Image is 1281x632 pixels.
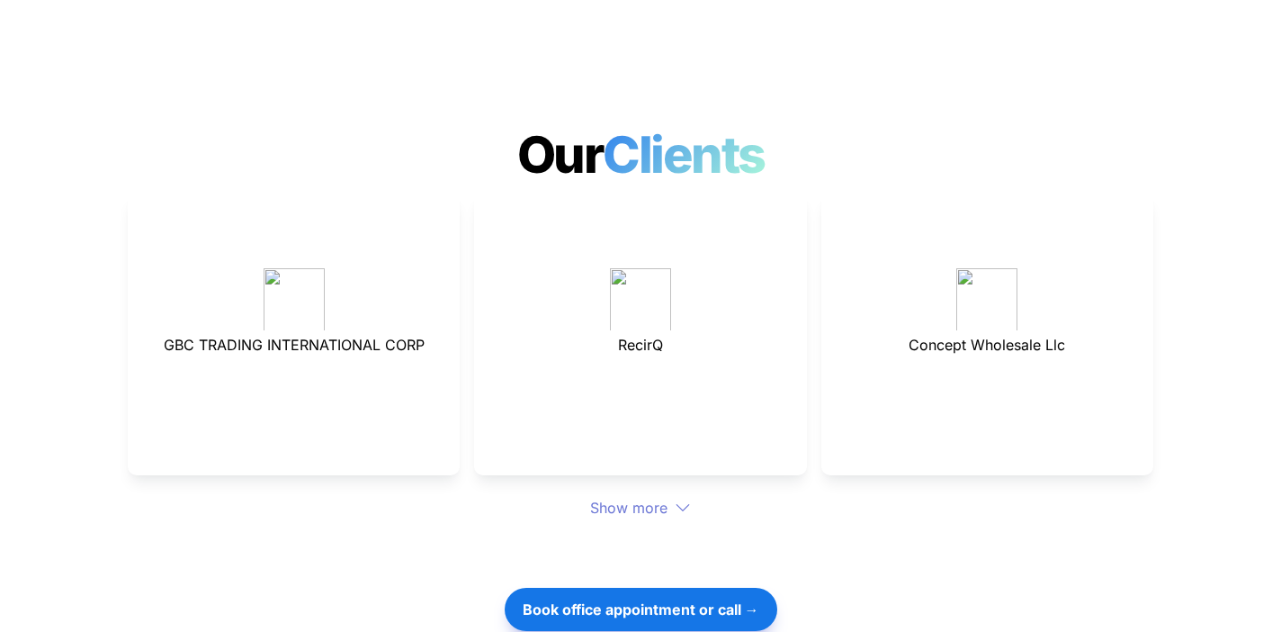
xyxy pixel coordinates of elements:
span: RecirQ [618,336,663,354]
span: Concept Wholesale Llc [909,336,1065,354]
span: Our [517,124,604,185]
div: Show more [128,497,1153,519]
strong: Book office appointment or call → [523,600,759,618]
span: Clients [603,124,775,185]
button: Book office appointment or call → [505,588,777,631]
span: GBC TRADING INTERNATIONAL CORP [164,336,425,354]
